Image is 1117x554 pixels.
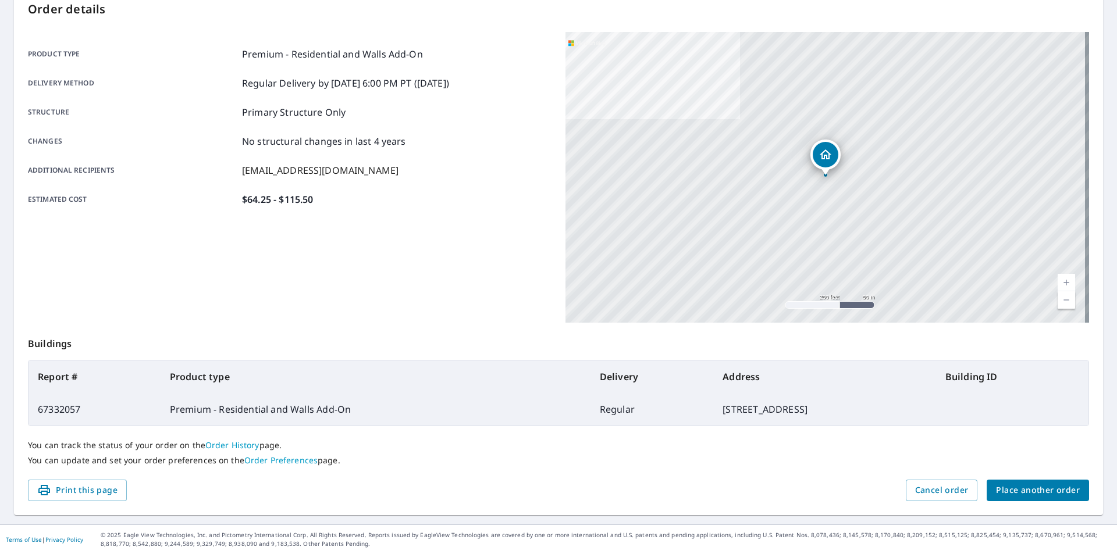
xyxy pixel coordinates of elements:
th: Address [713,360,935,393]
a: Current Level 17, Zoom In [1058,274,1075,291]
p: [EMAIL_ADDRESS][DOMAIN_NAME] [242,163,399,177]
p: $64.25 - $115.50 [242,192,313,206]
p: © 2025 Eagle View Technologies, Inc. and Pictometry International Corp. All Rights Reserved. Repo... [101,531,1111,548]
p: | [6,536,83,543]
a: Privacy Policy [45,535,83,544]
p: No structural changes in last 4 years [242,134,406,148]
p: Premium - Residential and Walls Add-On [242,47,423,61]
div: Dropped pin, building 1, Residential property, 2862 Aurora Ct Saint Cloud, MN 56303 [810,140,841,176]
p: Buildings [28,323,1089,360]
td: Regular [590,393,714,426]
th: Product type [161,360,590,393]
p: Additional recipients [28,163,237,177]
a: Terms of Use [6,535,42,544]
td: [STREET_ADDRESS] [713,393,935,426]
span: Place another order [996,483,1080,498]
th: Report # [29,360,161,393]
button: Print this page [28,480,127,501]
p: Regular Delivery by [DATE] 6:00 PM PT ([DATE]) [242,76,449,90]
p: Primary Structure Only [242,105,346,119]
p: Structure [28,105,237,119]
td: Premium - Residential and Walls Add-On [161,393,590,426]
p: Estimated cost [28,192,237,206]
p: You can track the status of your order on the page. [28,440,1089,451]
p: Product type [28,47,237,61]
a: Order History [205,439,259,451]
a: Order Preferences [244,455,318,466]
button: Cancel order [906,480,978,501]
span: Print this page [37,483,118,498]
button: Place another order [987,480,1089,501]
p: Order details [28,1,1089,18]
td: 67332057 [29,393,161,426]
span: Cancel order [915,483,969,498]
p: Delivery method [28,76,237,90]
th: Delivery [590,360,714,393]
p: You can update and set your order preferences on the page. [28,455,1089,466]
th: Building ID [936,360,1088,393]
p: Changes [28,134,237,148]
a: Current Level 17, Zoom Out [1058,291,1075,309]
